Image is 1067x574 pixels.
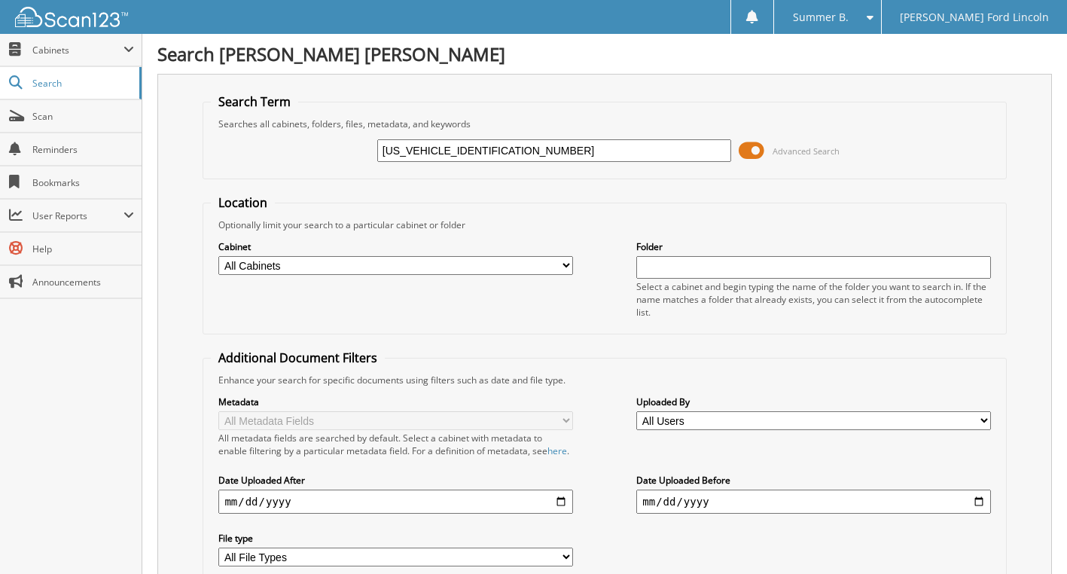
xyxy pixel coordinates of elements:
[157,41,1052,66] h1: Search [PERSON_NAME] [PERSON_NAME]
[211,194,275,211] legend: Location
[211,350,385,366] legend: Additional Document Filters
[15,7,128,27] img: scan123-logo-white.svg
[900,13,1049,22] span: [PERSON_NAME] Ford Lincoln
[218,532,572,545] label: File type
[32,77,132,90] span: Search
[211,93,298,110] legend: Search Term
[32,44,123,56] span: Cabinets
[32,209,123,222] span: User Reports
[32,276,134,289] span: Announcements
[636,395,990,408] label: Uploaded By
[218,395,572,408] label: Metadata
[32,243,134,255] span: Help
[636,280,990,319] div: Select a cabinet and begin typing the name of the folder you want to search in. If the name match...
[547,444,567,457] a: here
[211,218,998,231] div: Optionally limit your search to a particular cabinet or folder
[211,118,998,130] div: Searches all cabinets, folders, files, metadata, and keywords
[793,13,849,22] span: Summer B.
[218,240,572,253] label: Cabinet
[636,490,990,514] input: end
[211,374,998,386] div: Enhance your search for specific documents using filters such as date and file type.
[32,110,134,123] span: Scan
[636,240,990,253] label: Folder
[992,502,1067,574] iframe: Chat Widget
[218,432,572,457] div: All metadata fields are searched by default. Select a cabinet with metadata to enable filtering b...
[636,474,990,487] label: Date Uploaded Before
[218,490,572,514] input: start
[218,474,572,487] label: Date Uploaded After
[32,143,134,156] span: Reminders
[32,176,134,189] span: Bookmarks
[773,145,840,157] span: Advanced Search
